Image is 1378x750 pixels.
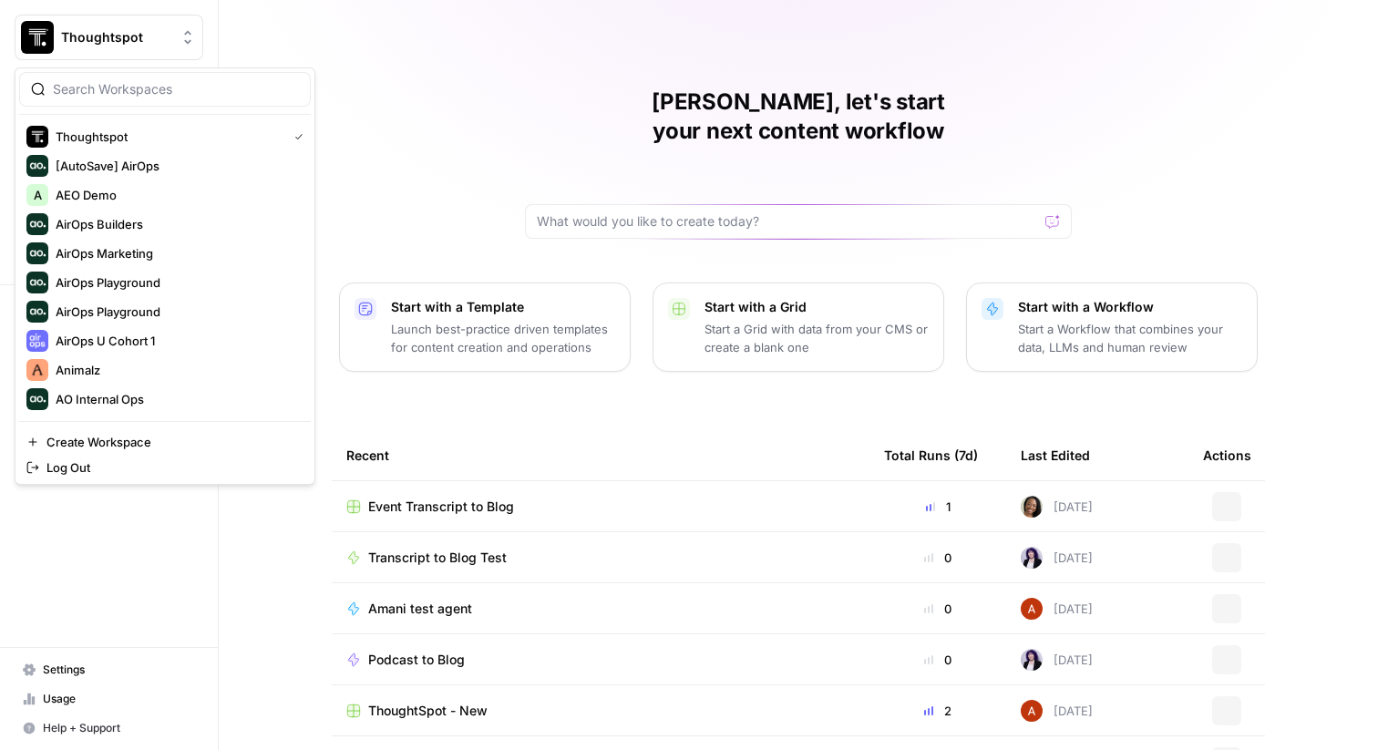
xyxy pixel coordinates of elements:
[56,361,296,379] span: Animalz
[368,498,514,516] span: Event Transcript to Blog
[43,720,195,736] span: Help + Support
[884,600,992,618] div: 0
[884,430,978,480] div: Total Runs (7d)
[1021,700,1043,722] img: vrq4y4cr1c7o18g7bic8abpwgxlg
[56,332,296,350] span: AirOps U Cohort 1
[61,28,171,46] span: Thoughtspot
[15,67,315,485] div: Workspace: Thoughtspot
[1021,598,1093,620] div: [DATE]
[56,157,296,175] span: [AutoSave] AirOps
[368,600,472,618] span: Amani test agent
[704,320,929,356] p: Start a Grid with data from your CMS or create a blank one
[884,498,992,516] div: 1
[26,272,48,293] img: AirOps Playground Logo
[53,80,299,98] input: Search Workspaces
[56,215,296,233] span: AirOps Builders
[43,662,195,678] span: Settings
[1021,547,1043,569] img: tzasfqpy46zz9dbmxk44r2ls5vap
[391,320,615,356] p: Launch best-practice driven templates for content creation and operations
[43,691,195,707] span: Usage
[56,273,296,292] span: AirOps Playground
[346,651,855,669] a: Podcast to Blog
[368,651,465,669] span: Podcast to Blog
[391,298,615,316] p: Start with a Template
[1021,430,1090,480] div: Last Edited
[368,549,507,567] span: Transcript to Blog Test
[26,155,48,177] img: [AutoSave] AirOps Logo
[15,15,203,60] button: Workspace: Thoughtspot
[339,283,631,372] button: Start with a TemplateLaunch best-practice driven templates for content creation and operations
[884,651,992,669] div: 0
[346,600,855,618] a: Amani test agent
[21,21,54,54] img: Thoughtspot Logo
[56,128,280,146] span: Thoughtspot
[15,655,203,684] a: Settings
[56,303,296,321] span: AirOps Playground
[26,242,48,264] img: AirOps Marketing Logo
[26,213,48,235] img: AirOps Builders Logo
[19,429,311,455] a: Create Workspace
[34,186,42,204] span: A
[56,244,296,262] span: AirOps Marketing
[1021,496,1043,518] img: 45vthw7woipmmhy3ic8cm8f1wvlo
[966,283,1258,372] button: Start with a WorkflowStart a Workflow that combines your data, LLMs and human review
[15,684,203,714] a: Usage
[346,430,855,480] div: Recent
[1021,700,1093,722] div: [DATE]
[26,301,48,323] img: AirOps Playground Logo
[1018,320,1242,356] p: Start a Workflow that combines your data, LLMs and human review
[525,87,1072,146] h1: [PERSON_NAME], let's start your next content workflow
[26,388,48,410] img: AO Internal Ops Logo
[26,126,48,148] img: Thoughtspot Logo
[884,702,992,720] div: 2
[1021,649,1043,671] img: tzasfqpy46zz9dbmxk44r2ls5vap
[653,283,944,372] button: Start with a GridStart a Grid with data from your CMS or create a blank one
[1021,547,1093,569] div: [DATE]
[46,458,296,477] span: Log Out
[884,549,992,567] div: 0
[1021,598,1043,620] img: vrq4y4cr1c7o18g7bic8abpwgxlg
[1018,298,1242,316] p: Start with a Workflow
[1021,496,1093,518] div: [DATE]
[368,702,488,720] span: ThoughtSpot - New
[704,298,929,316] p: Start with a Grid
[537,212,1038,231] input: What would you like to create today?
[346,702,855,720] a: ThoughtSpot - New
[1021,649,1093,671] div: [DATE]
[46,433,296,451] span: Create Workspace
[19,455,311,480] a: Log Out
[1203,430,1251,480] div: Actions
[346,549,855,567] a: Transcript to Blog Test
[56,186,296,204] span: AEO Demo
[56,390,296,408] span: AO Internal Ops
[346,498,855,516] a: Event Transcript to Blog
[26,330,48,352] img: AirOps U Cohort 1 Logo
[26,359,48,381] img: Animalz Logo
[15,714,203,743] button: Help + Support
